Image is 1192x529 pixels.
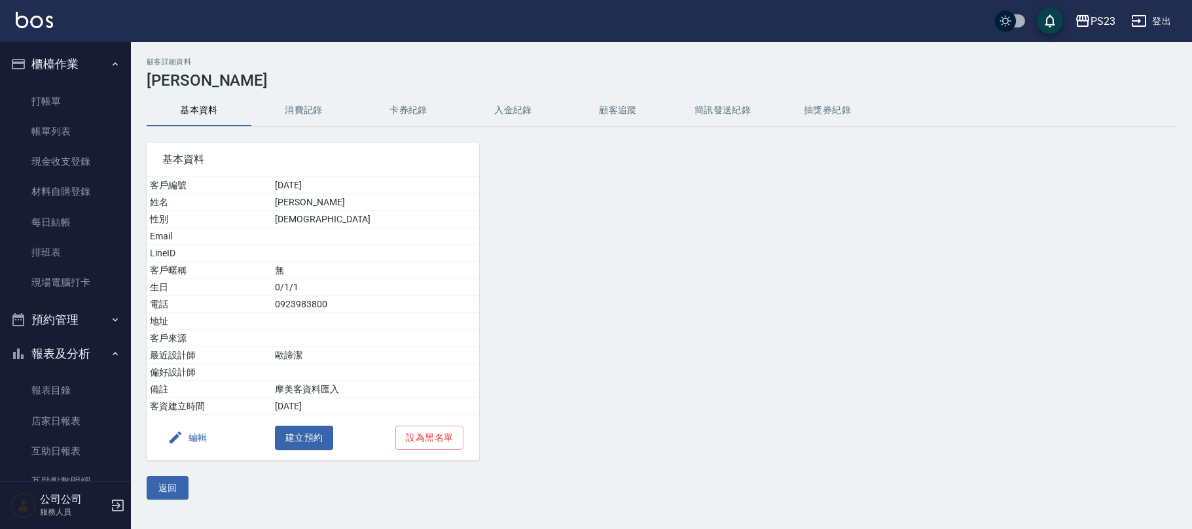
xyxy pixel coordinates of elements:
button: 消費記錄 [251,95,356,126]
button: 報表及分析 [5,337,126,371]
td: 性別 [147,211,272,228]
button: 簡訊發送紀錄 [670,95,775,126]
button: 卡券紀錄 [356,95,461,126]
td: 客戶編號 [147,177,272,194]
a: 打帳單 [5,86,126,116]
td: 歐諦潔 [272,347,479,364]
td: 地址 [147,313,272,330]
a: 現金收支登錄 [5,146,126,177]
td: 客戶來源 [147,330,272,347]
a: 互助日報表 [5,436,126,466]
td: [DATE] [272,177,479,194]
td: 生日 [147,279,272,296]
p: 服務人員 [40,506,107,518]
button: 基本資料 [147,95,251,126]
td: 姓名 [147,194,272,211]
button: 設為黑名單 [395,426,463,450]
button: 編輯 [162,426,213,450]
a: 帳單列表 [5,116,126,146]
td: [DEMOGRAPHIC_DATA] [272,211,479,228]
td: Email [147,228,272,245]
td: LineID [147,245,272,262]
td: [PERSON_NAME] [272,194,479,211]
a: 每日結帳 [5,207,126,237]
td: 電話 [147,296,272,313]
div: PS23 [1091,13,1115,29]
button: 櫃檯作業 [5,47,126,81]
span: 基本資料 [162,153,463,166]
td: 0923983800 [272,296,479,313]
a: 排班表 [5,237,126,267]
button: 抽獎券紀錄 [775,95,880,126]
h5: 公司公司 [40,493,107,506]
h2: 顧客詳細資料 [147,58,1176,66]
button: 預約管理 [5,303,126,337]
td: 偏好設計師 [147,364,272,381]
button: 入金紀錄 [461,95,566,126]
a: 店家日報表 [5,406,126,436]
td: 摩美客資料匯入 [272,381,479,398]
td: 最近設計師 [147,347,272,364]
td: 客資建立時間 [147,398,272,415]
td: 備註 [147,381,272,398]
td: 無 [272,262,479,279]
td: [DATE] [272,398,479,415]
td: 0/1/1 [272,279,479,296]
a: 材料自購登錄 [5,177,126,207]
button: PS23 [1070,8,1121,35]
button: 顧客追蹤 [566,95,670,126]
img: Person [10,492,37,519]
h3: [PERSON_NAME] [147,71,1176,90]
a: 現場電腦打卡 [5,267,126,298]
td: 客戶暱稱 [147,262,272,279]
button: 登出 [1126,9,1176,33]
button: save [1037,8,1063,34]
a: 報表目錄 [5,375,126,405]
img: Logo [16,12,53,28]
button: 返回 [147,476,189,500]
button: 建立預約 [275,426,334,450]
a: 互助點數明細 [5,466,126,496]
